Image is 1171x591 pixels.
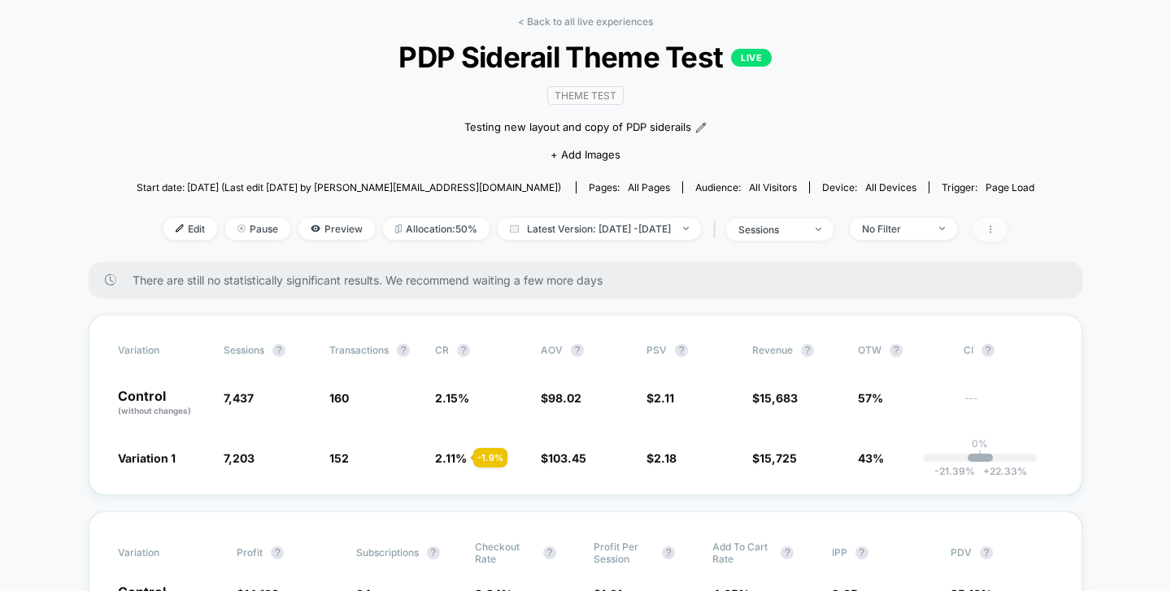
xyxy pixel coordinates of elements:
[858,344,947,357] span: OTW
[329,451,349,465] span: 152
[862,223,927,235] div: No Filter
[518,15,653,28] a: < Back to all live experiences
[541,344,563,356] span: AOV
[654,451,677,465] span: 2.18
[731,49,772,67] p: LIVE
[298,218,375,240] span: Preview
[237,224,246,232] img: end
[435,391,469,405] span: 2.15 %
[548,451,586,465] span: 103.45
[939,227,945,230] img: end
[510,224,519,232] img: calendar
[224,451,255,465] span: 7,203
[237,546,263,558] span: Profit
[809,181,929,193] span: Device:
[548,391,581,405] span: 98.02
[890,344,903,357] button: ?
[383,218,490,240] span: Allocation: 50%
[551,148,620,161] span: + Add Images
[975,465,1027,477] span: 22.33 %
[176,224,184,232] img: edit
[181,40,989,74] span: PDP Siderail Theme Test
[118,451,176,465] span: Variation 1
[395,224,402,233] img: rebalance
[964,344,1053,357] span: CI
[435,344,449,356] span: CR
[435,451,467,465] span: 2.11 %
[329,391,349,405] span: 160
[541,451,586,465] span: $
[832,546,847,558] span: IPP
[225,218,290,240] span: Pause
[646,451,677,465] span: $
[695,181,797,193] div: Audience:
[137,181,561,193] span: Start date: [DATE] (Last edit [DATE] by [PERSON_NAME][EMAIL_ADDRESS][DOMAIN_NAME])
[397,344,410,357] button: ?
[427,546,440,559] button: ?
[760,451,797,465] span: 15,725
[858,391,883,405] span: 57%
[801,344,814,357] button: ?
[986,181,1034,193] span: Page Load
[816,228,821,231] img: end
[498,218,701,240] span: Latest Version: [DATE] - [DATE]
[356,546,419,558] span: Subscriptions
[752,451,797,465] span: $
[547,86,624,105] span: Theme Test
[224,391,254,405] span: 7,437
[475,541,535,565] span: Checkout Rate
[464,120,691,136] span: Testing new layout and copy of PDP siderails
[271,546,284,559] button: ?
[589,181,670,193] div: Pages:
[934,465,975,477] span: -21.39 %
[133,273,1050,287] span: There are still no statistically significant results. We recommend waiting a few more days
[983,465,990,477] span: +
[118,541,207,565] span: Variation
[752,391,798,405] span: $
[942,181,1034,193] div: Trigger:
[760,391,798,405] span: 15,683
[473,448,507,467] div: - 1.9 %
[457,344,470,357] button: ?
[541,391,581,405] span: $
[712,541,773,565] span: Add To Cart Rate
[571,344,584,357] button: ?
[982,344,995,357] button: ?
[594,541,654,565] span: Profit Per Session
[675,344,688,357] button: ?
[163,218,217,240] span: Edit
[118,389,207,417] p: Control
[978,450,982,462] p: |
[646,344,667,356] span: PSV
[964,393,1053,417] span: ---
[118,344,207,357] span: Variation
[628,181,670,193] span: all pages
[329,344,389,356] span: Transactions
[709,218,726,241] span: |
[749,181,797,193] span: All Visitors
[543,546,556,559] button: ?
[683,227,689,230] img: end
[858,451,884,465] span: 43%
[654,391,674,405] span: 2.11
[738,224,803,236] div: sessions
[855,546,868,559] button: ?
[980,546,993,559] button: ?
[118,406,191,415] span: (without changes)
[972,437,988,450] p: 0%
[272,344,285,357] button: ?
[224,344,264,356] span: Sessions
[781,546,794,559] button: ?
[865,181,916,193] span: all devices
[646,391,674,405] span: $
[752,344,793,356] span: Revenue
[662,546,675,559] button: ?
[951,546,972,558] span: PDV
